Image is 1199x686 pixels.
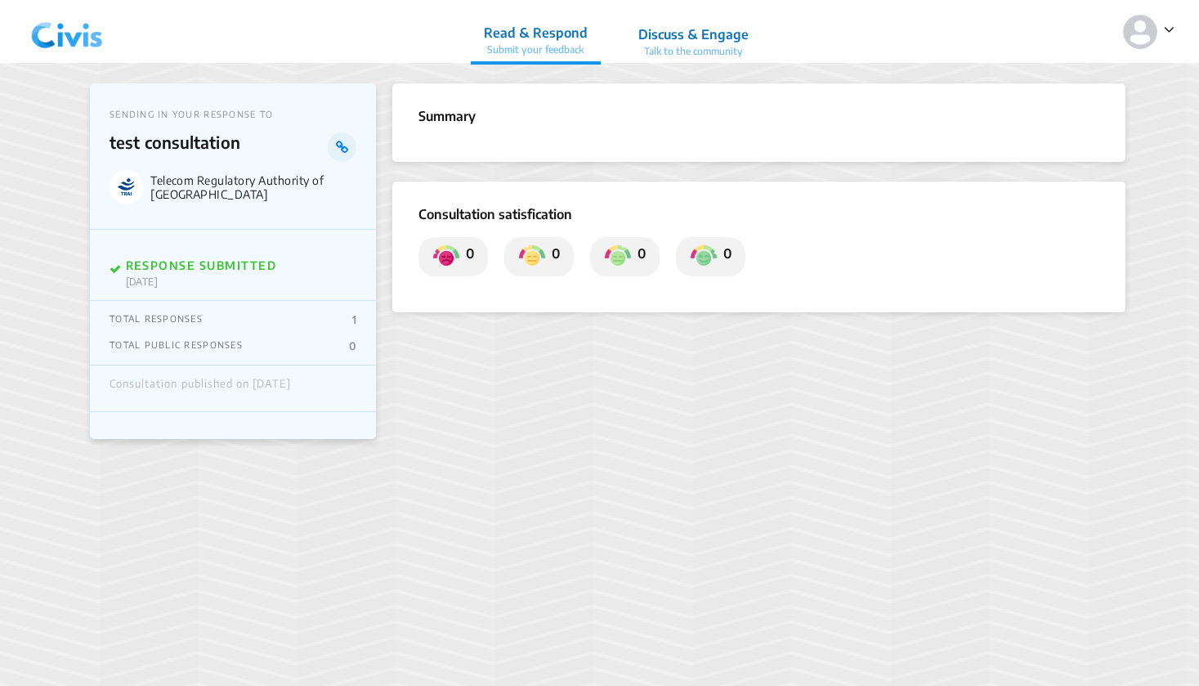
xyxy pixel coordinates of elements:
p: 0 [717,244,731,270]
p: test consultation [110,132,328,162]
div: Consultation published on [DATE] [110,378,291,399]
p: Summary [418,106,476,126]
p: 1 [352,313,356,326]
p: Telecom Regulatory Authority of [GEOGRAPHIC_DATA] [150,173,356,201]
p: SENDING IN YOUR RESPONSE TO [110,109,356,119]
p: Talk to the community [638,44,749,59]
p: TOTAL RESPONSES [110,313,203,326]
img: private_dissatisfied.png [433,244,459,270]
p: 0 [631,244,646,270]
img: private_somewhat_dissatisfied.png [519,244,545,270]
p: [DATE] [126,276,276,288]
p: Read & Respond [484,23,588,43]
img: private_satisfied.png [691,244,717,270]
p: 0 [349,339,356,352]
p: Discuss & Engage [638,25,749,44]
img: person-default.svg [1123,15,1157,49]
p: Submit your feedback [484,43,588,57]
p: TOTAL PUBLIC RESPONSES [110,339,243,352]
img: private_somewhat_satisfied.png [605,244,631,270]
p: Consultation satisfication [418,204,1099,224]
p: RESPONSE SUBMITTED [126,258,276,272]
img: navlogo.png [25,7,110,56]
p: 0 [459,244,474,270]
p: 0 [545,244,560,270]
img: Telecom Regulatory Authority of India logo [110,170,144,204]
